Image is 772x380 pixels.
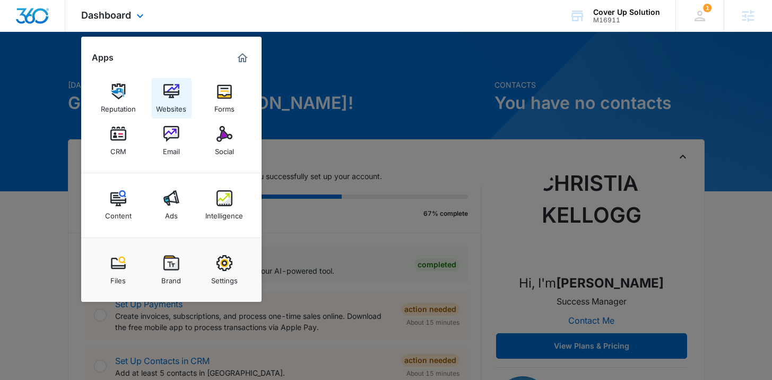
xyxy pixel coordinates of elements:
div: account name [593,8,660,16]
div: Settings [211,271,238,285]
a: Email [151,121,192,161]
a: Marketing 360® Dashboard [234,49,251,66]
div: Ads [165,206,178,220]
a: Websites [151,78,192,119]
div: Brand [161,271,181,285]
div: Intelligence [205,206,243,220]
div: Reputation [101,99,136,113]
a: Settings [204,250,245,290]
a: Ads [151,185,192,225]
div: Email [163,142,180,156]
span: Dashboard [81,10,131,21]
a: Social [204,121,245,161]
a: Reputation [98,78,138,119]
a: Forms [204,78,245,119]
div: Social [215,142,234,156]
div: Websites [156,99,186,113]
div: Content [105,206,132,220]
div: account id [593,16,660,24]
div: CRM [110,142,126,156]
div: Forms [214,99,235,113]
a: Brand [151,250,192,290]
a: CRM [98,121,138,161]
div: notifications count [703,4,712,12]
h2: Apps [92,53,114,63]
a: Files [98,250,138,290]
span: 1 [703,4,712,12]
div: Files [110,271,126,285]
a: Intelligence [204,185,245,225]
a: Content [98,185,138,225]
